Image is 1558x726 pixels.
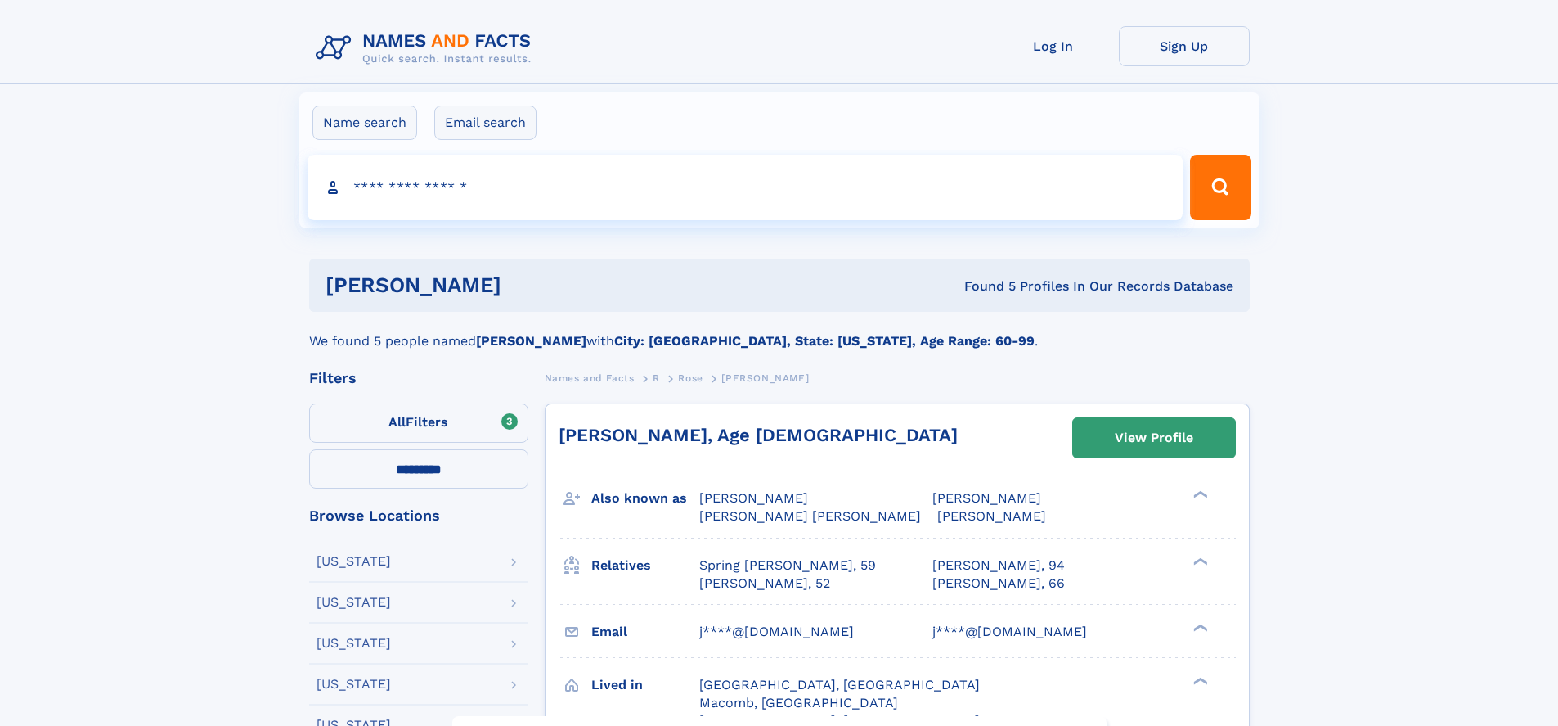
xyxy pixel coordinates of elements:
[591,618,699,646] h3: Email
[678,372,703,384] span: Rose
[1189,675,1209,686] div: ❯
[699,508,921,524] span: [PERSON_NAME] [PERSON_NAME]
[476,333,586,349] b: [PERSON_NAME]
[1189,489,1209,500] div: ❯
[937,508,1046,524] span: [PERSON_NAME]
[1073,418,1235,458] a: View Profile
[699,575,830,593] a: [PERSON_NAME], 52
[988,26,1119,66] a: Log In
[1189,556,1209,566] div: ❯
[591,671,699,699] h3: Lived in
[721,372,809,384] span: [PERSON_NAME]
[653,372,660,384] span: R
[699,695,898,710] span: Macomb, [GEOGRAPHIC_DATA]
[1190,155,1250,220] button: Search Button
[317,555,391,568] div: [US_STATE]
[308,155,1183,220] input: search input
[699,557,876,575] a: Spring [PERSON_NAME], 59
[699,490,808,506] span: [PERSON_NAME]
[309,371,528,386] div: Filters
[309,26,545,70] img: Logo Names and Facts
[317,637,391,650] div: [US_STATE]
[309,404,528,443] label: Filters
[591,485,699,512] h3: Also known as
[932,575,1065,593] a: [PERSON_NAME], 66
[559,425,958,445] a: [PERSON_NAME], Age [DEMOGRAPHIC_DATA]
[434,106,537,140] label: Email search
[545,368,635,388] a: Names and Facts
[312,106,417,140] label: Name search
[1189,622,1209,633] div: ❯
[1119,26,1250,66] a: Sign Up
[591,552,699,579] h3: Relatives
[388,414,406,430] span: All
[317,596,391,609] div: [US_STATE]
[326,275,733,295] h1: [PERSON_NAME]
[699,677,980,692] span: [GEOGRAPHIC_DATA], [GEOGRAPHIC_DATA]
[614,333,1035,349] b: City: [GEOGRAPHIC_DATA], State: [US_STATE], Age Range: 60-99
[317,678,391,691] div: [US_STATE]
[1115,419,1193,457] div: View Profile
[932,557,1065,575] a: [PERSON_NAME], 94
[309,508,528,523] div: Browse Locations
[653,368,660,388] a: R
[678,368,703,388] a: Rose
[309,312,1250,351] div: We found 5 people named with .
[932,490,1041,506] span: [PERSON_NAME]
[733,277,1233,295] div: Found 5 Profiles In Our Records Database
